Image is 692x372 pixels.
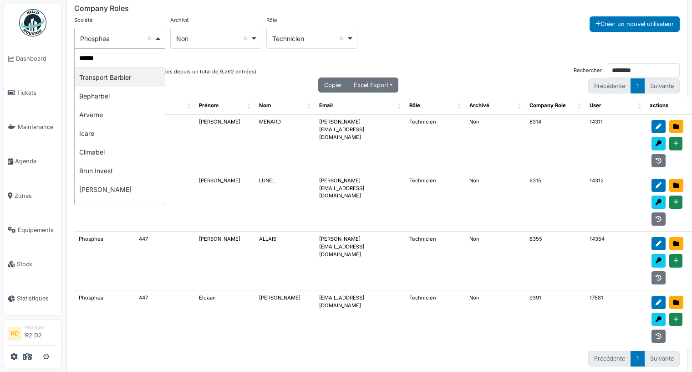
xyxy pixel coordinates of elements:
img: Badge_color-CXgf-gQk.svg [19,9,46,36]
span: Statistiques [17,294,58,303]
button: Excel Export [348,77,398,93]
a: Maintenance [4,110,61,144]
a: 1 [631,78,645,93]
td: [PERSON_NAME] [254,290,315,349]
a: Stock [4,247,61,281]
li: R2 D2 [25,324,58,343]
span: Maintenance [18,123,58,131]
td: Non [465,173,525,232]
td: Technicien [405,114,465,173]
input: Rechercher : [608,63,680,77]
td: [PERSON_NAME] [194,232,254,290]
label: Archivé [170,16,189,24]
td: [PERSON_NAME][EMAIL_ADDRESS][DOMAIN_NAME] [315,232,405,290]
a: Zones [4,179,61,213]
a: Tickets [4,76,61,110]
div: Phosphea [80,34,154,43]
div: Send password reset instructions [651,313,666,326]
th: Email : activer pour trier la colonne par ordre croissant [315,97,405,114]
th: Prénom : activer pour trier la colonne par ordre croissant [194,97,254,114]
td: Non [465,114,525,173]
label: Rôle [266,16,277,24]
td: 14312 [585,173,645,232]
th: Archivé : activer pour trier la colonne par ordre croissant [465,97,525,114]
td: 6315 [525,173,585,232]
a: Dashboard [4,41,61,76]
td: Phosphea [74,232,134,290]
span: Excel Export [354,82,388,88]
th: Nom : activer pour trier la colonne par ordre croissant [254,97,315,114]
td: Technicien [405,232,465,290]
label: Société [74,16,93,24]
a: Agenda [4,144,61,178]
span: Tickets [17,88,58,97]
span: Stock [17,260,58,269]
div: Affichage de 1 à 4 sur 4 entrées (filtrées depuis un total de 9,262 entrées) [74,63,256,77]
span: translation missing: fr.company_role.company_role_id [529,102,566,108]
button: Remove item: 'technician' [337,34,346,43]
input: Tous [75,49,165,68]
td: Technicien [405,173,465,232]
div: Bepharbel [75,87,165,105]
div: Brun Invest [75,161,165,180]
div: Arverne [75,105,165,124]
a: RD ManagerR2 D2 [8,324,58,346]
td: 6355 [525,232,585,290]
td: ALLAIS [254,232,315,290]
span: translation missing: fr.shared.user_id [590,102,601,108]
th: Company Role : activer pour trier la colonne par ordre croissant [525,97,585,114]
td: Phosphea [74,290,134,349]
td: [PERSON_NAME] [194,173,254,232]
button: Remove item: '447' [145,34,154,43]
td: 9391 [525,290,585,349]
span: Agenda [15,157,58,165]
td: [PERSON_NAME] [194,114,254,173]
a: 1 [631,351,645,366]
td: Technicien [405,290,465,349]
label: Rechercher : [574,63,680,77]
button: Copier [318,77,348,93]
span: Dashboard [16,54,58,63]
td: 14311 [585,114,645,173]
td: Non [465,290,525,349]
td: LUNEL [254,173,315,232]
div: Non [176,34,250,43]
td: [PERSON_NAME][EMAIL_ADDRESS][DOMAIN_NAME] [315,114,405,173]
div: Technicien [272,34,346,43]
a: Statistiques [4,281,61,315]
div: Climabel [75,143,165,161]
td: Non [465,232,525,290]
td: 447 [134,290,194,349]
td: MENARD [254,114,315,173]
span: translation missing: fr.company_role.company_roles [74,4,129,13]
button: Remove item: 'false' [241,34,250,43]
td: 17581 [585,290,645,349]
th: Rôle : activer pour trier la colonne par ordre croissant [405,97,465,114]
td: 447 [134,232,194,290]
td: Elouan [194,290,254,349]
span: Équipements [18,226,58,234]
th: User : activer pour trier la colonne par ordre croissant [585,97,645,114]
div: Send password reset instructions [651,254,666,267]
div: [PERSON_NAME] [75,180,165,199]
span: Zones [15,191,58,200]
td: [EMAIL_ADDRESS][DOMAIN_NAME] [315,290,405,349]
td: 6314 [525,114,585,173]
li: RD [8,327,21,341]
a: Équipements [4,213,61,247]
div: D Argifral [75,199,165,217]
div: Send password reset instructions [651,137,666,150]
div: Transport Barbier [75,68,165,87]
button: Créer un nouvel utilisateur [590,16,680,31]
td: [PERSON_NAME][EMAIL_ADDRESS][DOMAIN_NAME] [315,173,405,232]
td: 14354 [585,232,645,290]
span: Copier [324,82,342,88]
div: Manager [25,324,58,331]
div: Icare [75,124,165,143]
div: Send password reset instructions [651,196,666,209]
